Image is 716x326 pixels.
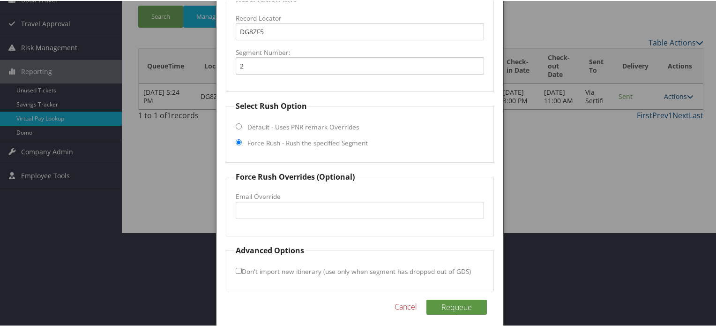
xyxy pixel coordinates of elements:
legend: Select Rush Option [234,99,308,111]
legend: Advanced Options [234,244,306,255]
label: Don't import new itinerary (use only when segment has dropped out of GDS) [236,262,471,279]
label: Email Override [236,191,484,200]
a: Cancel [395,300,417,311]
button: Requeue [426,299,487,314]
input: Don't import new itinerary (use only when segment has dropped out of GDS) [236,267,242,273]
label: Record Locator [236,13,484,22]
label: Segment Number: [236,47,484,56]
legend: Force Rush Overrides (Optional) [234,170,356,182]
label: Force Rush - Rush the specified Segment [247,137,368,147]
label: Default - Uses PNR remark Overrides [247,121,359,131]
